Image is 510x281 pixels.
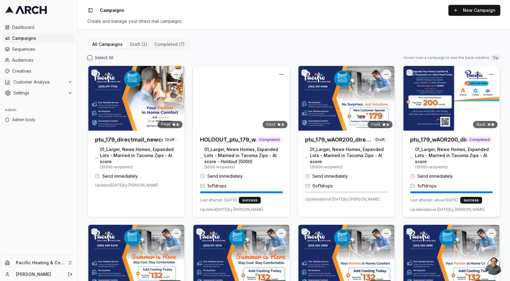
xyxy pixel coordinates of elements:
span: Send immediately [312,173,348,179]
span: Completed [466,137,493,143]
span: Updated [DATE] by [PERSON_NAME] [200,207,263,212]
span: Back [477,122,485,127]
span: 0 of 1 drops [312,183,333,189]
span: Dashboard [12,24,73,30]
span: ( 25000 recipients) [310,165,388,170]
span: 01_Larger, Newe Homes, Expanded Lots - Married in Tacoma Zips - AI score [310,146,388,165]
span: Sequences [12,46,73,52]
div: Create and manage your direct mail campaigns [87,18,500,24]
span: Audiences [12,57,73,63]
label: Select All [95,55,113,61]
div: Admin [2,105,75,115]
span: 01_Larger, Newe Homes, Expanded Lots - Married in Tacoma Zips - AI score - Holdout (5000) [204,146,283,165]
a: Admin tools [2,115,75,125]
span: Completed [256,137,283,143]
span: Updated about [DATE] by [PERSON_NAME] [410,207,484,212]
span: Settings [13,90,65,96]
span: ( 25000 recipients) [100,165,178,170]
span: ( 25000 recipients) [415,165,493,170]
span: Creatives [12,68,73,74]
span: Last attempt: about [DATE] [410,198,458,203]
span: Front [266,122,275,127]
span: Campaigns [12,35,73,41]
span: Updated [DATE] by [PERSON_NAME] [95,183,158,188]
button: Customer Analysis [2,77,75,87]
img: Front creative for ptu_179_directmail_newcustomers_sept2025 [88,66,185,131]
span: Customer Analysis [13,79,65,85]
img: Front creative for HOLDOUT_ptu_179_wAOR200_directmail_tacoma_sept2025 [193,66,290,131]
a: Dashboard [2,22,75,32]
span: Hover over a campaign to see the back creative [403,55,489,60]
span: Send immediately [207,173,243,179]
span: 1 of 1 drops [207,183,226,189]
h3: ptu_179_directmail_newcustomers_sept2025 [95,135,162,144]
a: Sequences [2,44,75,54]
button: Pacific Heating & Cooling [2,258,75,268]
div: success [239,197,261,204]
span: 01_Larger, Newe Homes, Expanded Lots - Married in Tacoma Zips - AI score [415,146,493,165]
span: 1 of 1 drops [417,183,437,189]
h3: HOLDOUT_ptu_179_wAOR200_directmail_tacoma_sept2025 [200,135,256,144]
h3: ptu_179_wAOR200_directmail_tacoma_sept2025 (Copy) [305,135,372,144]
span: Admin tools [12,117,73,123]
button: completed (7) [151,40,188,49]
span: Draft [162,137,178,143]
span: Updated about [DATE] by [PERSON_NAME] [305,197,379,202]
span: Last attempt: [DATE] [200,198,236,203]
button: All Campaigns [89,40,126,49]
span: Front [371,122,380,127]
button: draft (2) [126,40,151,49]
span: Send immediately [417,173,453,179]
button: New Campaign [448,5,500,16]
a: Creatives [2,66,75,76]
span: Send immediately [102,173,138,179]
img: Back creative for ptu_179_wAOR200_directmail_tacoma_sept2025 [403,66,500,131]
a: [PERSON_NAME] [16,271,61,277]
span: 01_Larger, Newe Homes, Expanded Lots - Married in Tacoma Zips - AI score [100,146,178,165]
h3: ptu_179_wAOR200_directmail_tacoma_sept2025 [410,135,466,144]
a: Campaigns [2,33,75,43]
div: Open chat [484,257,503,275]
img: Front creative for ptu_179_wAOR200_directmail_tacoma_sept2025 (Copy) [298,66,395,131]
a: Audiences [2,55,75,65]
span: Pacific Heating & Cooling [16,260,65,266]
span: Campaigns [100,7,124,13]
button: Settings [2,88,75,98]
nav: breadcrumb [100,7,124,13]
span: Front [161,122,170,127]
span: Tip [491,55,500,60]
span: ( 5000 recipients) [204,165,283,170]
div: success [460,197,482,204]
button: Log out [66,270,74,279]
span: Draft [372,137,388,143]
